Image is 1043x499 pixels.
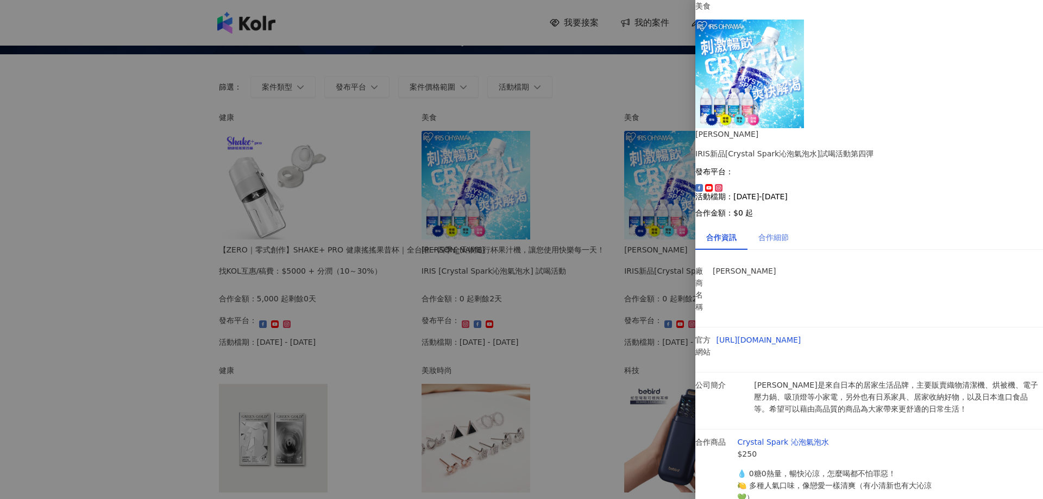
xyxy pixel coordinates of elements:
p: 活動檔期：[DATE]-[DATE] [695,192,1043,201]
div: 合作細節 [758,231,789,243]
p: [PERSON_NAME] [713,265,794,277]
a: [URL][DOMAIN_NAME] [717,336,801,344]
p: 發布平台： [695,167,1043,176]
p: [PERSON_NAME]是來自日本的居家生活品牌，主要販賣織物清潔機、烘被機、電子壓力鍋、吸頂燈等小家電，另外也有日系家具、居家收納好物，以及日本進口食品等。希望可以藉由高品質的商品為大家帶來... [754,379,1043,415]
div: [PERSON_NAME] [695,128,1043,140]
div: 合作資訊 [706,231,737,243]
p: 合作金額： $0 起 [695,209,1043,217]
a: Crystal Spark 沁泡氣泡水 [737,438,828,446]
p: 廠商名稱 [695,265,707,313]
p: 官方網站 [695,334,711,358]
p: $250 [737,448,942,460]
p: 合作商品 [695,436,732,448]
div: IRIS新品[Crystal Spark沁泡氣泡水]試喝活動第四彈 [695,148,1043,160]
img: Crystal Spark 沁泡氣泡水 [695,20,804,128]
p: 公司簡介 [695,379,749,391]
